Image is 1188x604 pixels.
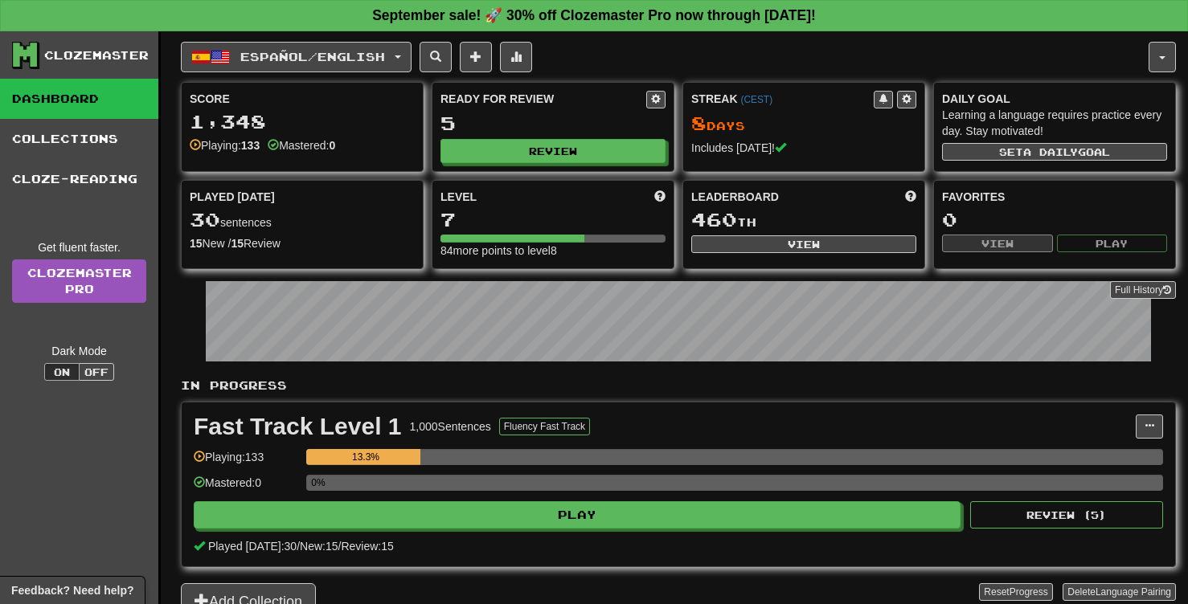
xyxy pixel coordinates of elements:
[1096,586,1171,598] span: Language Pairing
[691,235,916,253] button: View
[440,210,666,230] div: 7
[190,235,415,251] div: New / Review
[372,7,816,23] strong: September sale! 🚀 30% off Clozemaster Pro now through [DATE]!
[460,42,492,72] button: Add sentence to collection
[410,418,491,435] div: 1,000 Sentences
[190,112,415,132] div: 1,348
[208,540,297,553] span: Played [DATE]: 30
[190,208,220,231] span: 30
[1010,586,1048,598] span: Progress
[942,107,1167,139] div: Learning a language requires practice every day. Stay motivated!
[79,363,114,381] button: Off
[329,139,335,152] strong: 0
[970,501,1163,528] button: Review (5)
[691,113,916,134] div: Day s
[190,237,203,250] strong: 15
[190,137,260,153] div: Playing:
[420,42,452,72] button: Search sentences
[181,377,1176,394] p: In Progress
[905,189,916,205] span: This week in points, UTC
[231,237,244,250] strong: 15
[12,259,146,303] a: ClozemasterPro
[300,540,338,553] span: New: 15
[44,47,149,63] div: Clozemaster
[440,91,646,107] div: Ready for Review
[240,50,385,63] span: Español / English
[194,414,402,439] div: Fast Track Level 1
[190,189,275,205] span: Played [DATE]
[440,113,666,133] div: 5
[190,91,415,107] div: Score
[691,140,916,156] div: Includes [DATE]!
[1110,281,1176,299] button: Full History
[311,449,420,465] div: 13.3%
[691,112,707,134] span: 8
[942,235,1053,252] button: View
[12,239,146,255] div: Get fluent faster.
[942,91,1167,107] div: Daily Goal
[190,210,415,231] div: sentences
[194,449,298,475] div: Playing: 133
[44,363,80,381] button: On
[297,540,300,553] span: /
[691,208,737,231] span: 460
[1063,583,1176,601] button: DeleteLanguage Pairing
[12,343,146,359] div: Dark Mode
[241,139,260,152] strong: 133
[1057,235,1168,252] button: Play
[691,189,779,205] span: Leaderboard
[499,418,590,435] button: Fluency Fast Track
[942,143,1167,161] button: Seta dailygoal
[500,42,532,72] button: More stats
[440,189,477,205] span: Level
[979,583,1052,601] button: ResetProgress
[691,91,874,107] div: Streak
[691,210,916,231] div: th
[11,582,133,598] span: Open feedback widget
[440,139,666,163] button: Review
[181,42,412,72] button: Español/English
[341,540,393,553] span: Review: 15
[654,189,666,205] span: Score more points to level up
[194,475,298,501] div: Mastered: 0
[194,501,961,528] button: Play
[268,137,335,153] div: Mastered:
[338,540,342,553] span: /
[942,210,1167,230] div: 0
[942,189,1167,205] div: Favorites
[1023,146,1078,157] span: a daily
[440,243,666,259] div: 84 more points to level 8
[740,94,772,105] a: (CEST)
